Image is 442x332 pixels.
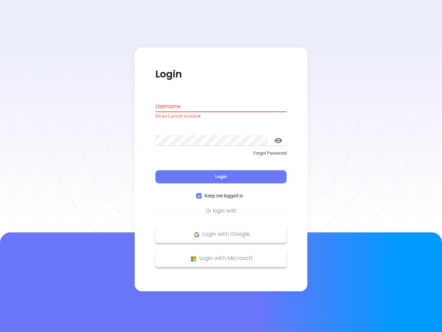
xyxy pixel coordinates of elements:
a: Forgot Password [155,150,287,162]
button: Microsoft Logo Login with Microsoft [155,250,287,267]
p: Forgot Password [155,150,287,157]
button: Login [155,170,287,184]
span: Keep me logged in [202,192,246,200]
button: Google Logo Login with Google [155,226,287,243]
span: Login [215,174,227,180]
button: toggle password visibility [270,132,287,149]
span: Or login with [202,207,240,215]
p: Email Cannot be blank [155,113,287,120]
p: Login with Microsoft [159,253,283,264]
img: Google Logo [192,230,201,239]
img: Microsoft Logo [189,255,198,263]
p: Login with Google [159,229,283,240]
p: Login [155,68,287,81]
